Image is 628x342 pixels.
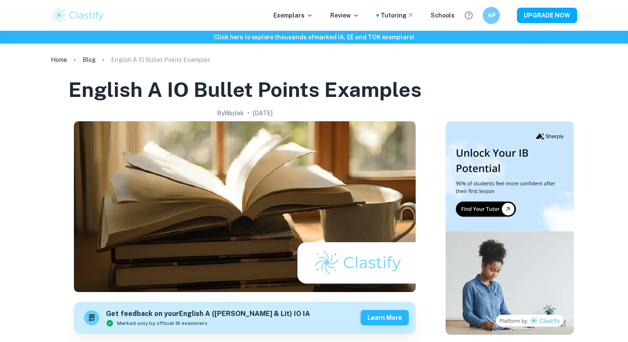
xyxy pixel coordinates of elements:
[431,11,455,20] a: Schools
[111,55,210,64] p: English A IO Bullet Points Examples
[253,108,273,118] h2: [DATE]
[247,108,249,118] p: •
[117,319,208,327] span: Marked only by official IB examiners
[74,302,416,334] a: Get feedback on yourEnglish A ([PERSON_NAME] & Lit) IO IAMarked only by official IB examinersLear...
[51,54,67,66] a: Home
[68,76,422,103] h1: English A IO Bullet Points Examples
[361,310,409,325] button: Learn more
[461,8,476,23] button: Help and Feedback
[483,7,500,24] button: AP
[487,11,496,20] h6: AP
[330,11,359,20] p: Review
[446,121,574,335] img: Thumbnail
[106,309,310,319] h6: Get feedback on your English A ([PERSON_NAME] & Lit) IO IA
[273,11,313,20] p: Exemplars
[51,7,105,24] img: Clastify logo
[381,11,414,20] a: Tutoring
[82,54,96,66] a: Blog
[517,8,577,23] button: UPGRADE NOW
[217,108,244,118] h2: By Wojtek
[2,32,626,42] h6: Click here to explore thousands of marked IA, EE and TOK exemplars !
[74,121,416,292] img: English A IO Bullet Points Examples cover image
